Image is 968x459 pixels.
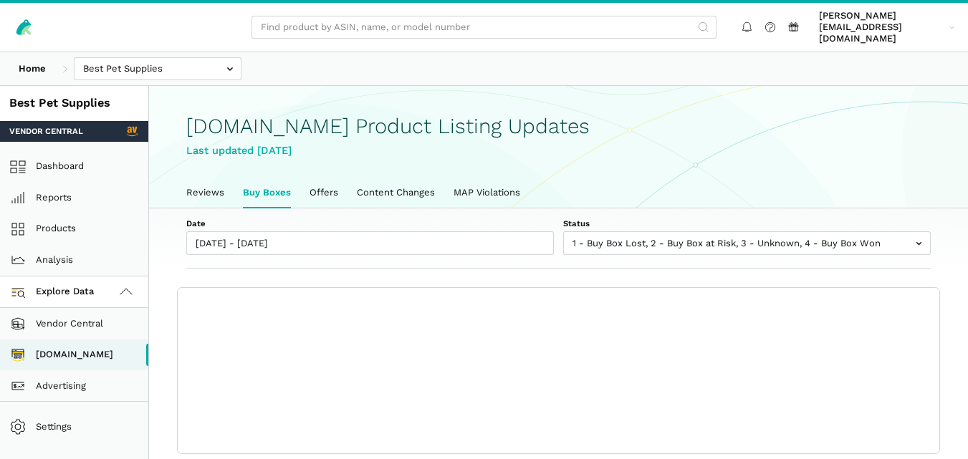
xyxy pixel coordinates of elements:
[14,284,95,301] span: Explore Data
[9,95,139,112] div: Best Pet Supplies
[251,16,717,39] input: Find product by ASIN, name, or model number
[186,218,554,229] label: Date
[444,178,529,208] a: MAP Violations
[186,115,931,138] h1: [DOMAIN_NAME] Product Listing Updates
[74,57,241,81] input: Best Pet Supplies
[9,125,83,137] span: Vendor Central
[815,8,959,47] a: [PERSON_NAME][EMAIL_ADDRESS][DOMAIN_NAME]
[177,178,234,208] a: Reviews
[234,178,300,208] a: Buy Boxes
[348,178,444,208] a: Content Changes
[9,57,55,81] a: Home
[563,218,931,229] label: Status
[563,231,931,255] input: 1 - Buy Box Lost, 2 - Buy Box at Risk, 3 - Unknown, 4 - Buy Box Won
[819,10,944,45] span: [PERSON_NAME][EMAIL_ADDRESS][DOMAIN_NAME]
[186,142,931,159] div: Last updated [DATE]
[300,178,348,208] a: Offers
